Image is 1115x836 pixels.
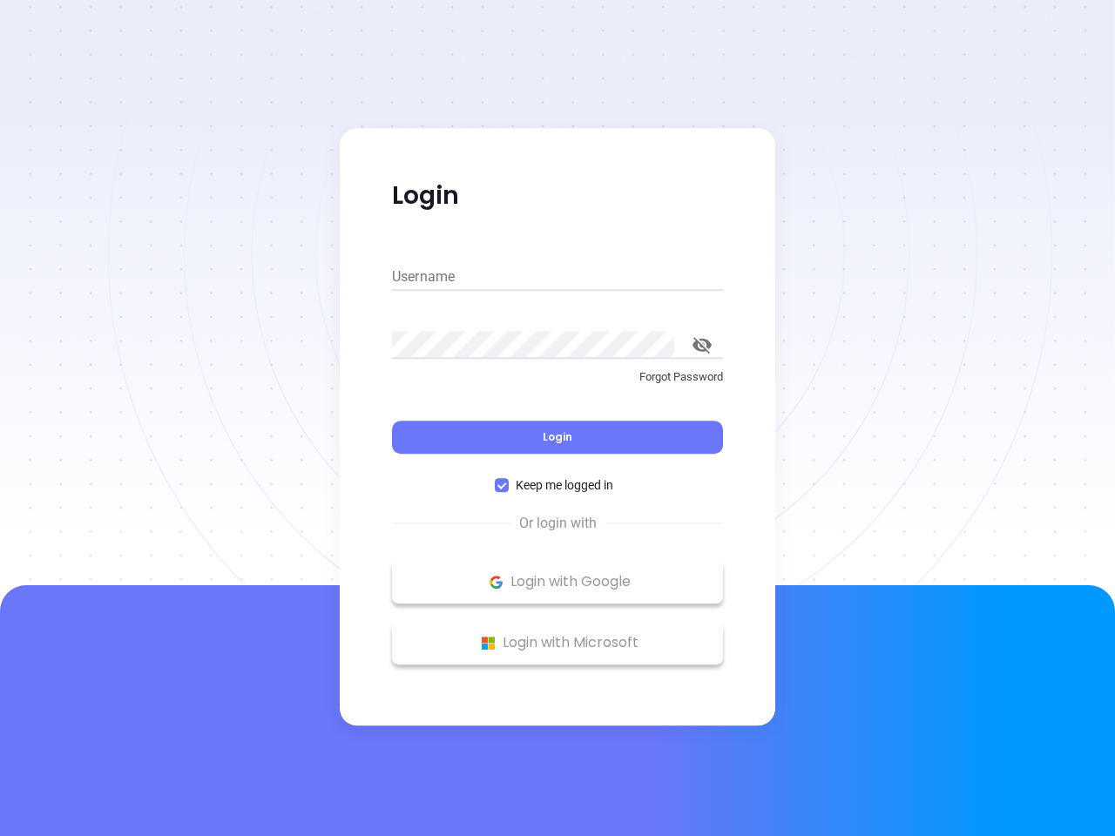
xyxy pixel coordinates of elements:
span: Keep me logged in [509,475,620,495]
img: Google Logo [485,571,507,593]
p: Login with Microsoft [401,630,714,656]
span: Or login with [510,513,605,534]
img: Microsoft Logo [477,632,499,654]
button: Google Logo Login with Google [392,560,723,603]
p: Forgot Password [392,368,723,386]
button: Login [392,421,723,454]
span: Login [543,429,572,444]
p: Login [392,180,723,212]
p: Login with Google [401,569,714,595]
a: Forgot Password [392,368,723,400]
button: Microsoft Logo Login with Microsoft [392,621,723,664]
button: toggle password visibility [681,324,723,366]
